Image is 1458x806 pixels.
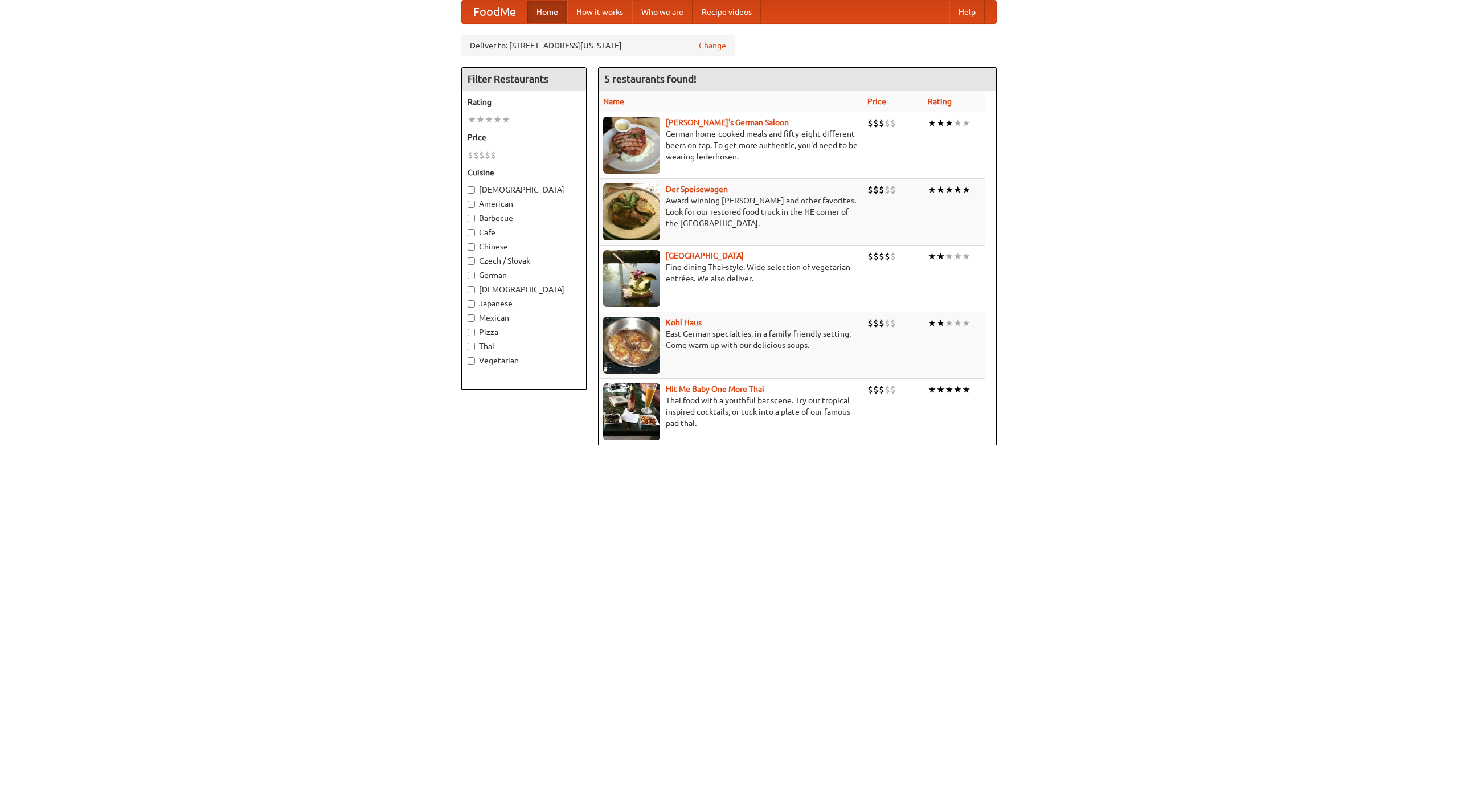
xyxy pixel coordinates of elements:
a: [GEOGRAPHIC_DATA] [666,251,744,260]
li: $ [479,149,485,161]
li: ★ [493,113,502,126]
p: German home-cooked meals and fifty-eight different beers on tap. To get more authentic, you'd nee... [603,128,858,162]
li: ★ [962,317,970,329]
li: $ [867,183,873,196]
h5: Cuisine [468,167,580,178]
a: Help [949,1,985,23]
li: ★ [953,250,962,263]
li: $ [468,149,473,161]
input: Mexican [468,314,475,322]
li: $ [884,250,890,263]
img: kohlhaus.jpg [603,317,660,374]
a: Rating [928,97,952,106]
label: Barbecue [468,212,580,224]
li: $ [867,317,873,329]
li: ★ [928,317,936,329]
li: ★ [936,183,945,196]
a: Recipe videos [693,1,761,23]
a: Price [867,97,886,106]
a: Hit Me Baby One More Thai [666,384,764,394]
img: satay.jpg [603,250,660,307]
h4: Filter Restaurants [462,68,586,91]
h5: Rating [468,96,580,108]
li: ★ [468,113,476,126]
input: Japanese [468,300,475,308]
a: Kohl Haus [666,318,702,327]
label: Japanese [468,298,580,309]
h5: Price [468,132,580,143]
a: How it works [567,1,632,23]
a: Change [699,40,726,51]
li: $ [873,317,879,329]
div: Deliver to: [STREET_ADDRESS][US_STATE] [461,35,735,56]
label: Mexican [468,312,580,324]
li: $ [873,183,879,196]
input: American [468,201,475,208]
li: ★ [936,383,945,396]
li: ★ [936,117,945,129]
input: Thai [468,343,475,350]
li: $ [890,383,896,396]
li: $ [867,250,873,263]
input: Pizza [468,329,475,336]
a: FoodMe [462,1,527,23]
input: Chinese [468,243,475,251]
li: ★ [945,250,953,263]
li: $ [879,250,884,263]
ng-pluralize: 5 restaurants found! [604,73,697,84]
li: ★ [962,117,970,129]
li: ★ [953,183,962,196]
input: Vegetarian [468,357,475,365]
li: $ [890,250,896,263]
li: ★ [953,383,962,396]
li: $ [879,317,884,329]
li: ★ [928,250,936,263]
li: $ [485,149,490,161]
li: ★ [928,117,936,129]
label: Cafe [468,227,580,238]
p: Thai food with a youthful bar scene. Try our tropical inspired cocktails, or tuck into a plate of... [603,395,858,429]
p: East German specialties, in a family-friendly setting. Come warm up with our delicious soups. [603,328,858,351]
li: $ [490,149,496,161]
input: [DEMOGRAPHIC_DATA] [468,186,475,194]
li: $ [879,183,884,196]
label: Czech / Slovak [468,255,580,267]
li: ★ [962,250,970,263]
img: esthers.jpg [603,117,660,174]
label: German [468,269,580,281]
a: [PERSON_NAME]'s German Saloon [666,118,789,127]
li: $ [873,383,879,396]
li: ★ [928,383,936,396]
input: Barbecue [468,215,475,222]
li: ★ [945,117,953,129]
input: Czech / Slovak [468,257,475,265]
li: ★ [945,183,953,196]
label: Pizza [468,326,580,338]
li: $ [890,117,896,129]
li: ★ [945,383,953,396]
li: $ [884,117,890,129]
input: German [468,272,475,279]
label: [DEMOGRAPHIC_DATA] [468,184,580,195]
p: Award-winning [PERSON_NAME] and other favorites. Look for our restored food truck in the NE corne... [603,195,858,229]
li: $ [873,117,879,129]
li: $ [873,250,879,263]
label: Chinese [468,241,580,252]
a: Name [603,97,624,106]
p: Fine dining Thai-style. Wide selection of vegetarian entrées. We also deliver. [603,261,858,284]
li: $ [890,317,896,329]
a: Home [527,1,567,23]
li: $ [890,183,896,196]
li: ★ [485,113,493,126]
img: speisewagen.jpg [603,183,660,240]
li: $ [879,117,884,129]
li: ★ [962,183,970,196]
a: Der Speisewagen [666,185,728,194]
li: ★ [936,317,945,329]
label: American [468,198,580,210]
li: $ [473,149,479,161]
